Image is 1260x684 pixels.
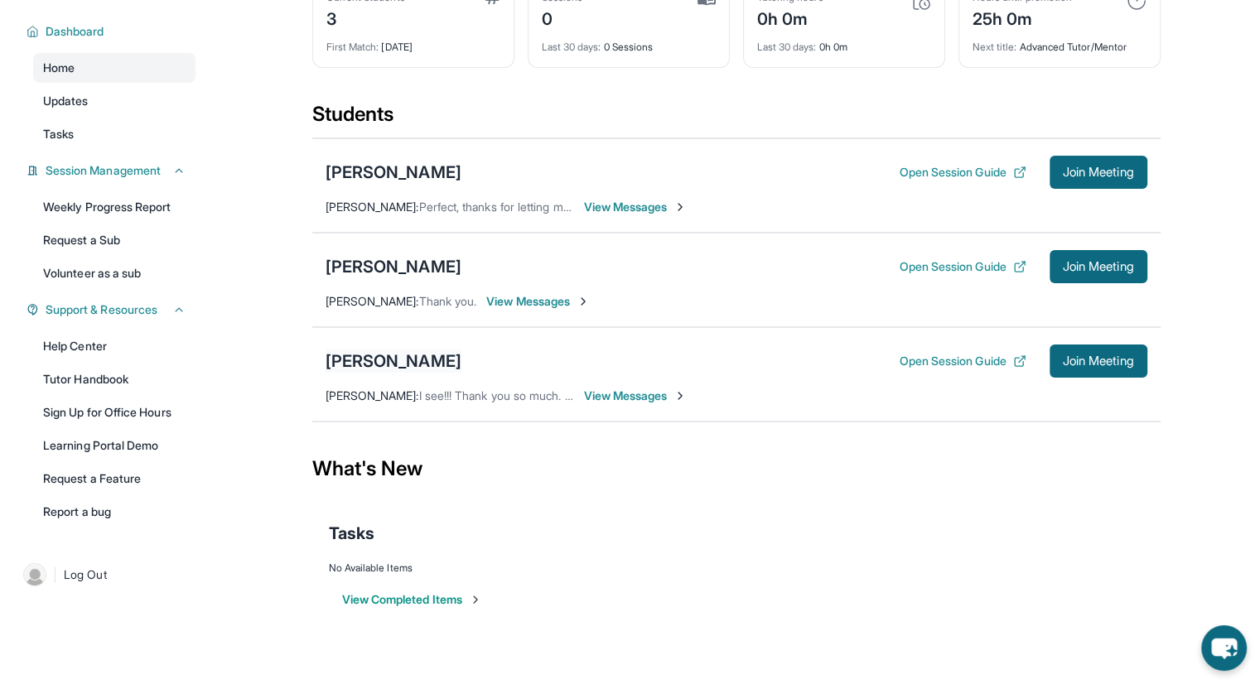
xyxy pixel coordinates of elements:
[486,293,590,310] span: View Messages
[577,295,590,308] img: Chevron-Right
[33,331,196,361] a: Help Center
[973,31,1147,54] div: Advanced Tutor/Mentor
[673,389,687,402] img: Chevron-Right
[419,200,650,214] span: Perfect, thanks for letting me know! You too.
[39,23,186,40] button: Dashboard
[53,565,57,585] span: |
[312,101,1161,137] div: Students
[326,161,461,184] div: [PERSON_NAME]
[342,591,482,608] button: View Completed Items
[757,41,817,53] span: Last 30 days :
[33,53,196,83] a: Home
[33,258,196,288] a: Volunteer as a sub
[326,4,405,31] div: 3
[1063,356,1134,366] span: Join Meeting
[33,225,196,255] a: Request a Sub
[584,388,688,404] span: View Messages
[673,200,687,214] img: Chevron-Right
[33,119,196,149] a: Tasks
[899,164,1026,181] button: Open Session Guide
[419,388,699,402] span: I see!!! Thank you so much. We are so excited for her.
[326,31,500,54] div: [DATE]
[542,4,583,31] div: 0
[899,353,1026,369] button: Open Session Guide
[329,561,1144,575] div: No Available Items
[39,162,186,179] button: Session Management
[312,432,1161,505] div: What's New
[33,192,196,222] a: Weekly Progress Report
[17,556,196,593] a: |Log Out
[757,31,931,54] div: 0h 0m
[584,199,688,215] span: View Messages
[326,200,419,214] span: [PERSON_NAME] :
[329,522,374,545] span: Tasks
[542,31,716,54] div: 0 Sessions
[326,349,461,373] div: [PERSON_NAME]
[326,388,419,402] span: [PERSON_NAME] :
[326,255,461,278] div: [PERSON_NAME]
[23,563,46,586] img: user-img
[46,23,104,40] span: Dashboard
[419,294,477,308] span: Thank you.
[1201,625,1247,671] button: chat-button
[757,4,823,31] div: 0h 0m
[43,126,74,142] span: Tasks
[973,41,1017,53] span: Next title :
[43,60,75,76] span: Home
[899,258,1026,275] button: Open Session Guide
[33,397,196,427] a: Sign Up for Office Hours
[1063,262,1134,272] span: Join Meeting
[33,497,196,527] a: Report a bug
[46,301,157,318] span: Support & Resources
[64,566,107,583] span: Log Out
[326,41,379,53] span: First Match :
[43,93,89,109] span: Updates
[33,431,196,460] a: Learning Portal Demo
[326,294,419,308] span: [PERSON_NAME] :
[33,464,196,494] a: Request a Feature
[542,41,601,53] span: Last 30 days :
[1050,156,1147,189] button: Join Meeting
[973,4,1072,31] div: 25h 0m
[46,162,161,179] span: Session Management
[33,364,196,394] a: Tutor Handbook
[1050,250,1147,283] button: Join Meeting
[33,86,196,116] a: Updates
[39,301,186,318] button: Support & Resources
[1063,167,1134,177] span: Join Meeting
[1050,344,1147,378] button: Join Meeting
